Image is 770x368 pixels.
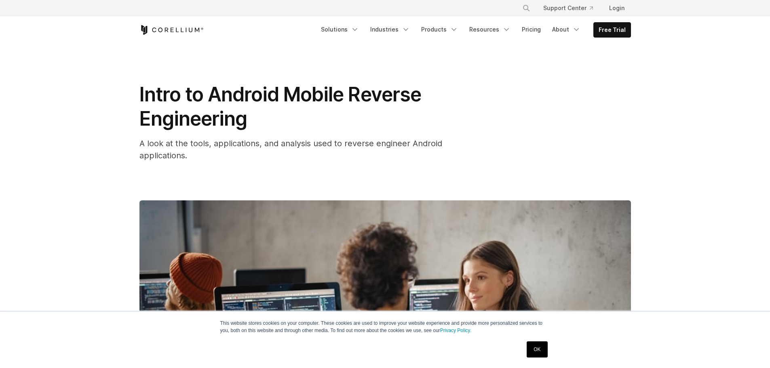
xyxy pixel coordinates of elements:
a: OK [527,341,547,357]
p: This website stores cookies on your computer. These cookies are used to improve your website expe... [220,320,550,334]
a: Corellium Home [139,25,204,35]
span: A look at the tools, applications, and analysis used to reverse engineer Android applications. [139,139,442,160]
a: Industries [365,22,415,37]
a: Login [603,1,631,15]
button: Search [519,1,534,15]
span: Intro to Android Mobile Reverse Engineering [139,82,421,130]
a: Support Center [537,1,599,15]
div: Navigation Menu [513,1,631,15]
a: Pricing [517,22,546,37]
a: Solutions [316,22,364,37]
div: Navigation Menu [316,22,631,38]
a: Resources [464,22,515,37]
a: About [547,22,585,37]
a: Products [416,22,463,37]
a: Free Trial [594,23,631,37]
a: Privacy Policy. [440,328,471,333]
